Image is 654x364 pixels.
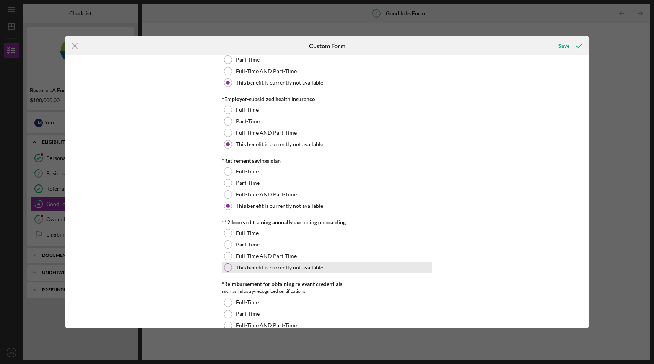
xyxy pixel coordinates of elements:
[236,130,297,136] label: Full-Time AND Part-Time
[558,38,569,54] div: Save
[222,281,432,287] div: *Reimbursement for obtaining relevant credentials
[236,191,297,198] label: Full-Time AND Part-Time
[236,118,260,124] label: Part-Time
[236,299,259,305] label: Full-Time
[236,311,260,317] label: Part-Time
[236,80,323,86] label: This benefit is currently not available
[236,107,259,113] label: Full-Time
[236,242,260,248] label: Part-Time
[236,168,259,175] label: Full-Time
[236,264,323,271] label: This benefit is currently not available
[309,42,345,49] h6: Custom Form
[551,38,589,54] button: Save
[236,68,297,74] label: Full-Time AND Part-Time
[222,287,432,295] div: such as industry-recognized certifications
[222,158,432,164] div: *Retirement savings plan
[236,203,323,209] label: This benefit is currently not available
[236,230,259,236] label: Full-Time
[222,96,432,102] div: *Employer-subsidized health insurance
[222,219,432,225] div: *12 hours of training annually excluding onboarding
[236,141,323,147] label: This benefit is currently not available
[236,322,297,328] label: Full-Time AND Part-Time
[236,180,260,186] label: Part-Time
[236,253,297,259] label: Full-Time AND Part-Time
[236,57,260,63] label: Part-Time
